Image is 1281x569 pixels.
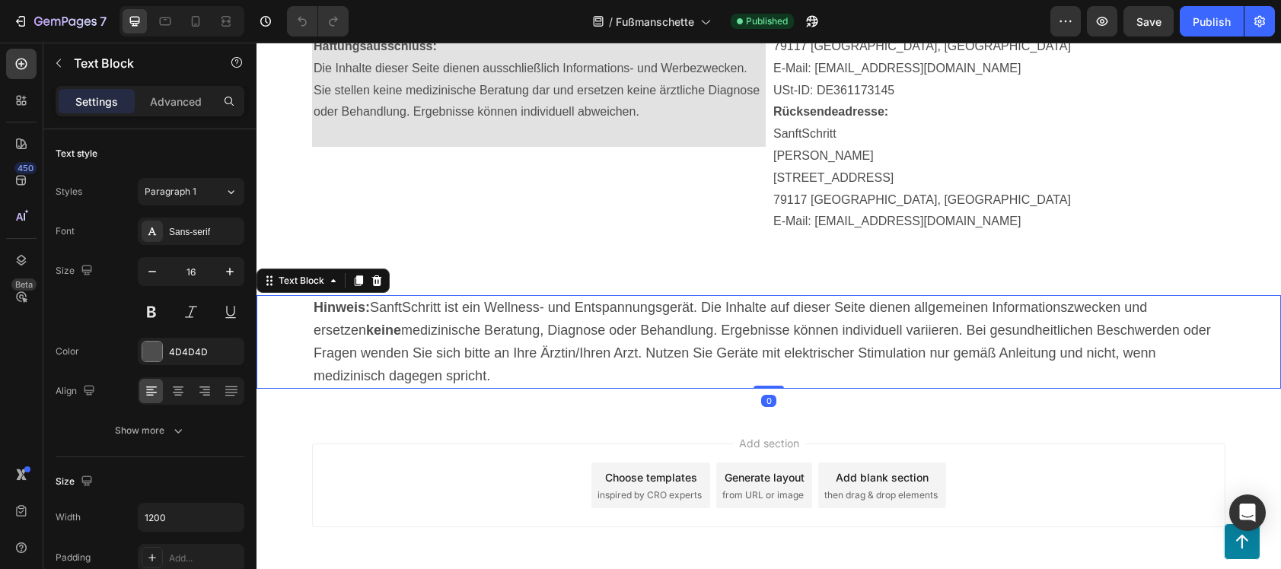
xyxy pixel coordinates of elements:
strong: keine [110,280,145,295]
div: Add blank section [579,427,672,443]
div: 0 [505,352,520,364]
strong: Hinweis: [57,257,113,272]
p: SanftSchritt [PERSON_NAME] [STREET_ADDRESS] 79117 [GEOGRAPHIC_DATA], [GEOGRAPHIC_DATA] E-Mail: [E... [517,59,967,190]
div: 4D4D4D [169,345,241,359]
button: Save [1123,6,1174,37]
span: Paragraph 1 [145,185,196,199]
div: Sans-serif [169,225,241,239]
div: Text style [56,147,97,161]
div: Color [56,345,79,358]
p: 7 [100,12,107,30]
p: Text Block [74,54,203,72]
strong: Rücksendeadresse: [517,62,632,75]
div: Font [56,224,75,238]
span: from URL or image [466,446,547,459]
div: Align [56,381,98,402]
span: Fußmanschette [616,14,694,30]
div: 450 [14,162,37,174]
button: 7 [6,6,113,37]
input: Auto [139,504,244,531]
span: Published [746,14,788,28]
div: Width [56,510,81,524]
span: Add section [476,393,549,408]
div: Choose templates [349,427,441,443]
button: Show more [56,417,244,444]
p: Advanced [150,94,202,110]
div: Open Intercom Messenger [1229,494,1266,531]
div: Padding [56,551,91,564]
span: / [609,14,613,30]
div: Size [56,261,96,281]
button: Publish [1180,6,1244,37]
button: Paragraph 1 [138,178,244,205]
span: Save [1136,15,1162,28]
iframe: Design area [257,43,1281,569]
p: Settings [75,94,118,110]
span: inspired by CRO experts [341,446,445,459]
div: Show more [115,423,186,438]
div: Beta [11,278,37,291]
div: Size [56,472,96,492]
div: Add... [169,552,241,565]
div: Undo/Redo [287,6,349,37]
div: Publish [1193,14,1231,30]
span: then drag & drop elements [568,446,681,459]
div: Text Block [19,231,71,245]
span: SanftSchritt ist ein Wellness- und Entspannungsgerät. Die Inhalte auf dieser Seite dienen allgeme... [57,257,954,340]
div: Styles [56,185,82,199]
div: Generate layout [468,427,548,443]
